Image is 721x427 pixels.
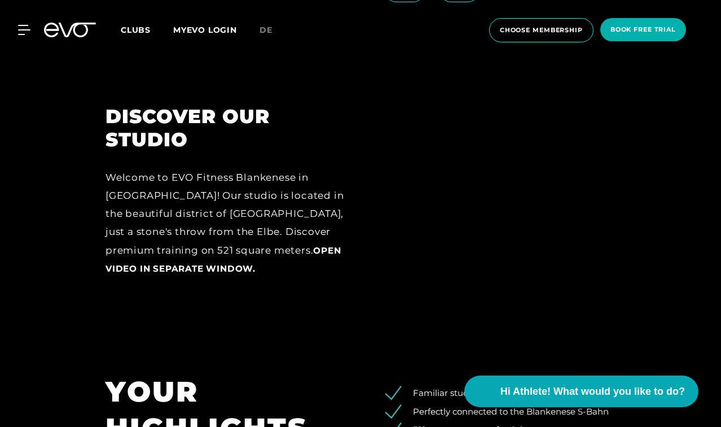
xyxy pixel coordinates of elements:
[105,104,270,151] font: DISCOVER OUR STUDIO
[413,387,588,398] font: Familiar studio with living room character
[413,406,609,417] font: Perfectly connected to the Blankenese S-Bahn
[121,24,173,35] a: Clubs
[260,25,272,35] font: de
[105,172,344,256] font: Welcome to EVO Fitness Blankenese in [GEOGRAPHIC_DATA]! Our studio is located in the beautiful di...
[121,25,151,35] font: Clubs
[173,25,237,35] a: MYEVO LOGIN
[500,386,685,397] font: Hi Athlete! What would you like to do?
[260,24,286,37] a: de
[486,18,597,42] a: choose membership
[464,376,698,407] button: Hi Athlete! What would you like to do?
[610,25,676,33] font: book free trial
[500,26,583,34] font: choose membership
[597,18,689,42] a: book free trial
